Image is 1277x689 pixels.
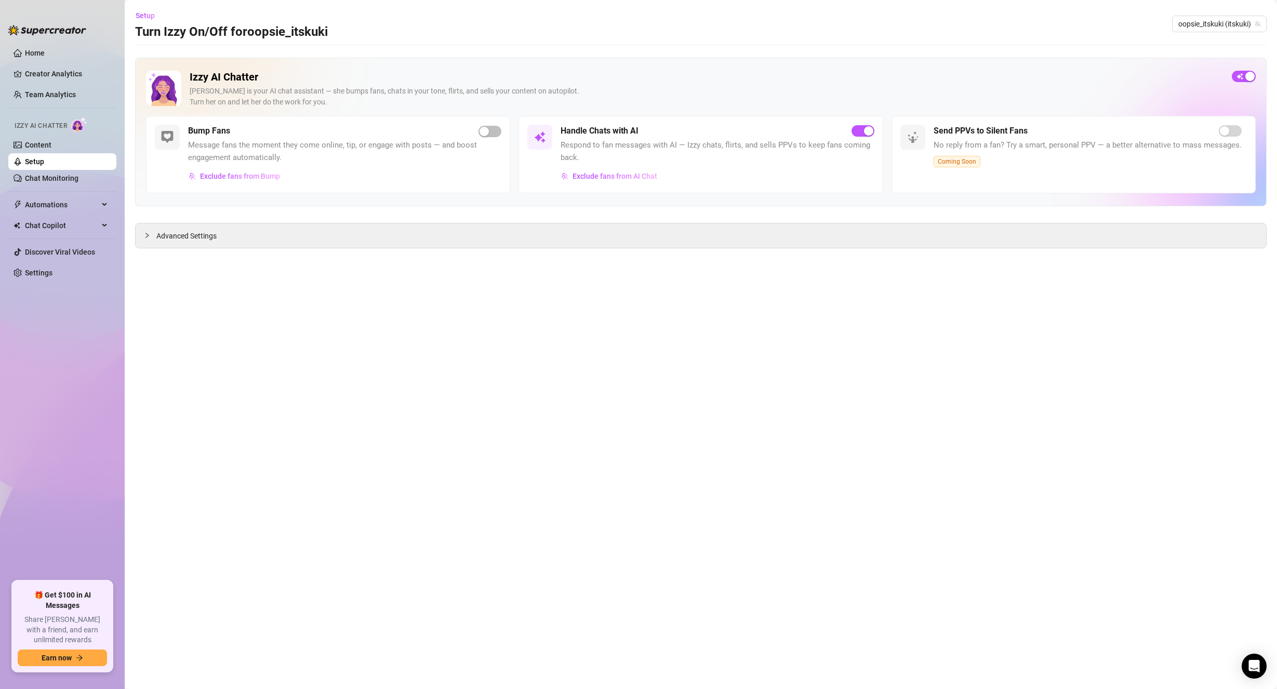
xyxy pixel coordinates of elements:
[561,168,658,184] button: Exclude fans from AI Chat
[188,139,501,164] span: Message fans the moment they come online, tip, or engage with posts — and boost engagement automa...
[42,654,72,662] span: Earn now
[156,230,217,242] span: Advanced Settings
[25,217,99,234] span: Chat Copilot
[14,222,20,229] img: Chat Copilot
[76,654,83,661] span: arrow-right
[561,125,638,137] h5: Handle Chats with AI
[15,121,67,131] span: Izzy AI Chatter
[18,615,107,645] span: Share [PERSON_NAME] with a friend, and earn unlimited rewards
[25,90,76,99] a: Team Analytics
[25,49,45,57] a: Home
[190,71,1223,84] h2: Izzy AI Chatter
[25,174,78,182] a: Chat Monitoring
[188,125,230,137] h5: Bump Fans
[561,139,874,164] span: Respond to fan messages with AI — Izzy chats, flirts, and sells PPVs to keep fans coming back.
[188,168,281,184] button: Exclude fans from Bump
[8,25,86,35] img: logo-BBDzfeDw.svg
[135,24,328,41] h3: Turn Izzy On/Off for oopsie_itskuki
[14,201,22,209] span: thunderbolt
[136,11,155,20] span: Setup
[1242,654,1267,679] div: Open Intercom Messenger
[18,590,107,611] span: 🎁 Get $100 in AI Messages
[1178,16,1260,32] span: oopsie_itskuki (itskuki)
[934,156,980,167] span: Coming Soon
[573,172,657,180] span: Exclude fans from AI Chat
[25,141,51,149] a: Content
[189,173,196,180] img: svg%3e
[561,173,568,180] img: svg%3e
[71,117,87,132] img: AI Chatter
[25,196,99,213] span: Automations
[25,248,95,256] a: Discover Viral Videos
[934,125,1028,137] h5: Send PPVs to Silent Fans
[907,131,919,143] img: svg%3e
[135,7,163,24] button: Setup
[144,232,150,239] span: collapsed
[18,650,107,666] button: Earn nowarrow-right
[534,131,546,143] img: svg%3e
[200,172,280,180] span: Exclude fans from Bump
[25,269,52,277] a: Settings
[934,139,1242,152] span: No reply from a fan? Try a smart, personal PPV — a better alternative to mass messages.
[25,157,44,166] a: Setup
[161,131,174,143] img: svg%3e
[144,230,156,241] div: collapsed
[146,71,181,106] img: Izzy AI Chatter
[25,65,108,82] a: Creator Analytics
[190,86,1223,108] div: [PERSON_NAME] is your AI chat assistant — she bumps fans, chats in your tone, flirts, and sells y...
[1255,21,1261,27] span: team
